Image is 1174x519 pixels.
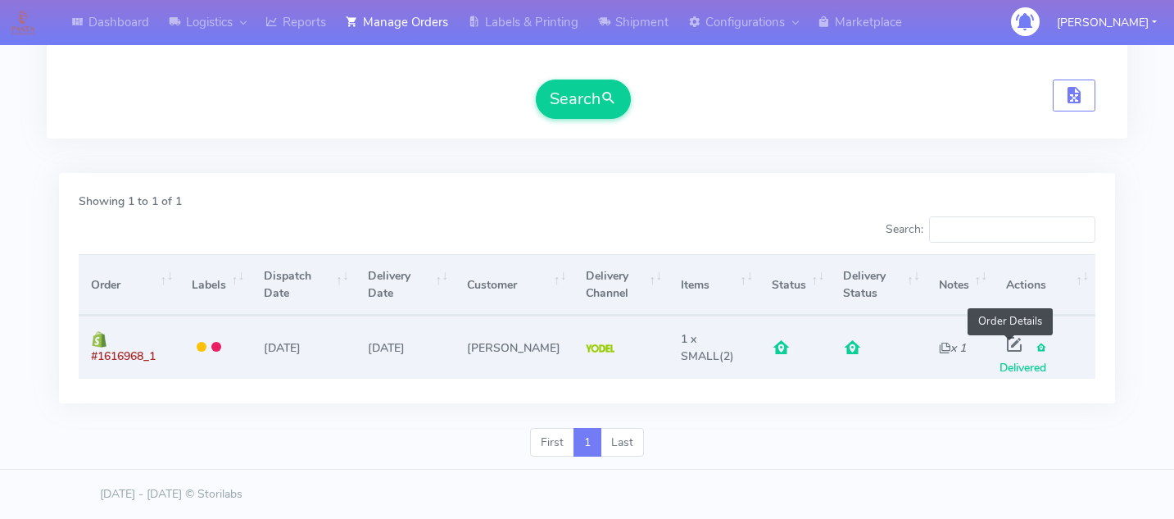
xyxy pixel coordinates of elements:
[251,316,355,378] td: [DATE]
[79,254,179,316] th: Order: activate to sort column ascending
[455,254,573,316] th: Customer: activate to sort column ascending
[759,254,831,316] th: Status: activate to sort column ascending
[831,254,927,316] th: Delivery Status: activate to sort column ascending
[91,331,107,348] img: shopify.png
[251,254,355,316] th: Dispatch Date: activate to sort column ascending
[91,348,156,364] span: #1616968_1
[1045,6,1169,39] button: [PERSON_NAME]
[681,331,719,364] span: 1 x SMALL
[994,254,1095,316] th: Actions: activate to sort column ascending
[455,316,573,378] td: [PERSON_NAME]
[79,193,182,210] label: Showing 1 to 1 of 1
[999,340,1047,376] span: Delivered
[573,254,669,316] th: Delivery Channel: activate to sort column ascending
[573,428,601,458] a: 1
[929,216,1095,243] input: Search:
[886,216,1095,243] label: Search:
[681,331,734,364] span: (2)
[356,316,455,378] td: [DATE]
[179,254,251,316] th: Labels: activate to sort column ascending
[939,340,966,356] i: x 1
[586,344,614,353] img: Yodel
[927,254,994,316] th: Notes: activate to sort column ascending
[356,254,455,316] th: Delivery Date: activate to sort column ascending
[669,254,759,316] th: Items: activate to sort column ascending
[536,80,631,119] button: Search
